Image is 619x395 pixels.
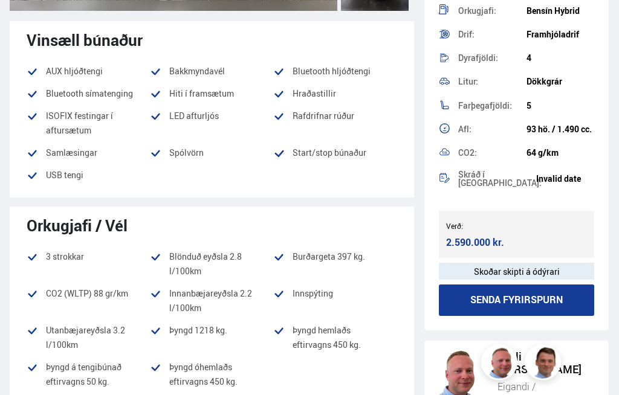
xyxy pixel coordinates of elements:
img: siFngHWaQ9KaOqBr.png [483,346,519,382]
div: Vinsæll búnaður [27,31,397,50]
button: Senda fyrirspurn [439,284,595,316]
div: Afl: [458,125,527,133]
div: Invalid date [536,174,595,184]
li: Þyngd 1218 kg. [150,324,273,353]
li: Start/stop búnaður [273,146,397,161]
div: Dyrafjöldi: [458,54,527,62]
div: Verð: [446,222,517,230]
li: Samlæsingar [27,146,150,161]
li: ISOFIX festingar í aftursætum [27,109,150,138]
li: Blönduð eyðsla 2.8 l/100km [150,250,273,279]
div: 4 [527,53,595,63]
li: Spólvörn [150,146,273,161]
li: USB tengi [27,169,150,183]
li: Burðargeta 397 kg. [273,250,397,279]
div: 64 g/km [527,148,595,158]
div: Orkugjafi: [458,7,527,15]
div: Farþegafjöldi: [458,101,527,110]
li: Bluetooth hljóðtengi [273,65,397,79]
li: Þyngd hemlaðs eftirvagns 450 kg. [273,324,397,353]
li: Hiti í framsætum [150,87,273,101]
div: 2.590.000 kr. [446,234,512,251]
li: Rafdrifnar rúður [273,109,397,138]
div: Framhjóladrif [527,30,595,39]
div: CO2: [458,149,527,157]
li: CO2 (WLTP) 88 gr/km [27,287,150,316]
li: Innspýting [273,287,397,316]
li: Innanbæjareyðsla 2.2 l/100km [150,287,273,316]
div: Drif: [458,30,527,39]
li: Bluetooth símatenging [27,87,150,101]
li: LED afturljós [150,109,273,138]
div: 93 hö. / 1.490 cc. [527,124,595,134]
div: 5 [527,101,595,111]
li: Bakkmyndavél [150,65,273,79]
div: Dökkgrár [527,77,595,86]
li: Utanbæjareyðsla 3.2 l/100km [27,324,150,353]
div: Skoðar skipti á ódýrari [439,263,595,280]
div: Skráð í [GEOGRAPHIC_DATA]: [458,170,536,187]
div: Litur: [458,77,527,86]
li: AUX hljóðtengi [27,65,150,79]
li: Þyngd á tengibúnað eftirvagns 50 kg. [27,361,150,390]
div: Bensín Hybrid [527,6,595,16]
button: Opna LiveChat spjallviðmót [10,5,46,41]
img: FbJEzSuNWCJXmdc-.webp [527,346,563,382]
li: 3 strokkar [27,250,150,279]
div: Orkugjafi / Vél [27,217,397,235]
li: Hraðastillir [273,87,397,101]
